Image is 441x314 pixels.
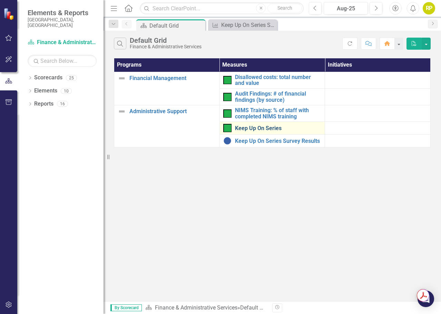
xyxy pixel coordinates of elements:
button: RP [423,2,435,14]
a: Reports [34,100,53,108]
div: Aug-25 [326,4,365,13]
img: Baselining [223,137,232,145]
a: Keep Up On Series Survey Results [235,138,322,144]
img: Not Defined [118,107,126,116]
div: » [145,304,267,312]
a: Finance & Administrative Services [155,304,237,311]
img: ClearPoint Strategy [3,8,16,20]
div: 10 [61,88,72,94]
img: Not Defined [118,74,126,82]
div: Default Grid [149,21,204,30]
a: Audit Findings: # of financial findings (by source) [235,91,322,103]
a: Finance & Administrative Services [28,39,97,47]
img: On Target [223,93,232,101]
span: Elements & Reports [28,9,97,17]
a: Financial Management [129,75,216,81]
span: By Scorecard [110,304,142,311]
div: 25 [66,75,77,81]
a: Elements [34,87,57,95]
td: Double-Click to Edit Right Click for Context Menu [219,105,325,122]
a: Disallowed costs: total number and value [235,74,322,86]
input: Search Below... [28,55,97,67]
a: Scorecards [34,74,62,82]
td: Double-Click to Edit Right Click for Context Menu [114,105,220,147]
div: Keep Up On Series Survey Results [221,21,275,29]
a: Keep Up On Series Survey Results [210,21,275,29]
div: 16 [57,101,68,107]
a: Administrative Support [129,108,216,115]
div: Finance & Administrative Services [130,44,202,49]
a: NIMS Training: % of staff with completed NIMS training [235,107,322,119]
a: Keep Up On Series [235,125,322,131]
input: Search ClearPoint... [140,2,304,14]
td: Double-Click to Edit Right Click for Context Menu [219,135,325,147]
small: [GEOGRAPHIC_DATA], [GEOGRAPHIC_DATA] [28,17,97,28]
td: Double-Click to Edit Right Click for Context Menu [219,72,325,88]
img: On Target [223,124,232,132]
span: Search [277,5,292,11]
img: On Target [223,109,232,118]
div: Default Grid [130,37,202,44]
button: Aug-25 [324,2,368,14]
button: Search [267,3,302,13]
td: Double-Click to Edit Right Click for Context Menu [219,89,325,105]
td: Double-Click to Edit Right Click for Context Menu [219,122,325,135]
img: On Target [223,76,232,84]
div: Default Grid [240,304,269,311]
td: Double-Click to Edit Right Click for Context Menu [114,72,220,105]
